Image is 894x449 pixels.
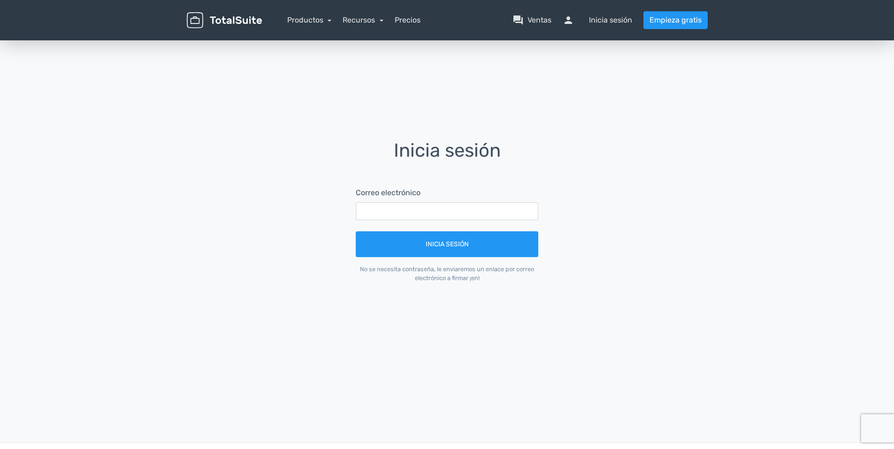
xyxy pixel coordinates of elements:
font: Ventas [527,15,551,26]
a: personaInicia sesión [563,15,632,26]
a: Empieza gratis [643,11,708,29]
a: Precios [395,15,420,26]
img: TotalSuite para WordPress [187,12,262,29]
button: Inicia sesión [356,231,538,257]
font: Inicia sesión [589,15,632,26]
div: No se necesita contraseña, le enviaremos un enlace por correo electrónico a firmar ¡en! [356,265,538,282]
label: Correo electrónico [356,187,420,198]
span: persona [563,15,585,26]
a: question_answerVentas [512,15,551,26]
a: Productos [287,15,332,24]
h1: Inicia sesión [343,140,551,174]
span: question_answer [512,15,524,26]
a: Recursos [343,15,383,24]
